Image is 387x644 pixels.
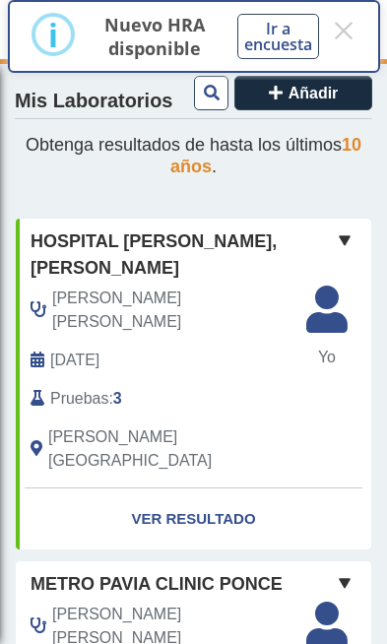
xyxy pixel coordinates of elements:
[50,349,99,372] span: 2025-09-09
[234,76,372,110] button: Añadir
[31,228,333,282] span: Hospital [PERSON_NAME], [PERSON_NAME]
[15,90,172,113] h4: Mis Laboratorios
[50,387,108,411] span: Pruebas
[48,425,297,473] span: Ponce, PR
[170,135,361,176] span: 10 años
[31,571,283,598] span: Metro Pavia Clinic Ponce
[52,287,297,334] span: Munoz Saldana, Emilly
[16,488,371,550] a: Ver Resultado
[113,390,122,407] b: 3
[237,14,319,59] button: Ir a encuesta
[48,17,58,52] div: i
[26,135,361,176] span: Obtenga resultados de hasta los últimos .
[96,13,215,60] p: Nuevo HRA disponible
[294,346,359,369] span: Yo
[289,85,339,101] span: Añadir
[331,13,355,48] button: Close this dialog
[16,387,312,411] div: :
